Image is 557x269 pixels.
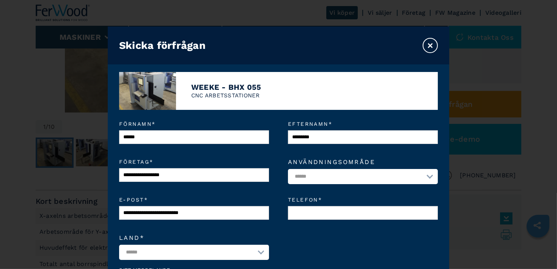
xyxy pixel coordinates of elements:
[288,158,375,166] font: Användningsområde
[119,234,140,241] font: Land
[288,197,318,203] font: Telefon
[288,130,438,144] input: Efternamn*
[119,72,176,110] img: image
[191,83,261,92] h4: WEEKE - BHX 055
[191,92,261,100] p: CNC ARBETSSTATIONER
[119,197,144,203] font: E-post
[288,121,329,127] font: Efternamn
[119,39,206,52] h3: Skicka förfrågan
[119,168,269,182] input: Företag*
[119,130,269,144] input: Förnamn*
[423,38,438,53] button: ×
[119,159,149,165] font: Företag
[119,121,152,127] font: Förnamn
[288,206,438,220] input: Telefon*
[119,206,269,220] input: E-post*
